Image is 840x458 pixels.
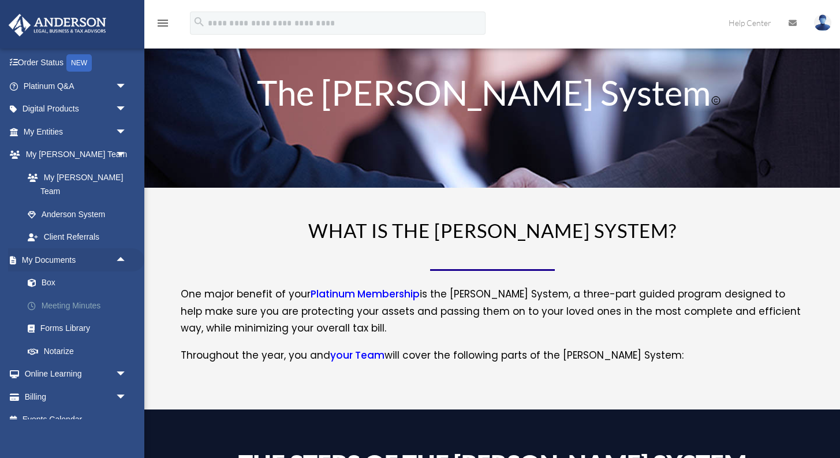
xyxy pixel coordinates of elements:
[156,20,170,30] a: menu
[8,248,144,271] a: My Documentsarrow_drop_up
[16,317,144,340] a: Forms Library
[193,16,206,28] i: search
[814,14,831,31] img: User Pic
[8,75,144,98] a: Platinum Q&Aarrow_drop_down
[181,347,804,364] p: Throughout the year, you and will cover the following parts of the [PERSON_NAME] System:
[66,54,92,72] div: NEW
[308,219,677,242] span: WHAT IS THE [PERSON_NAME] SYSTEM?
[8,51,144,75] a: Order StatusNEW
[214,75,771,116] h1: The [PERSON_NAME] System
[16,294,144,317] a: Meeting Minutes
[8,363,144,386] a: Online Learningarrow_drop_down
[16,166,144,203] a: My [PERSON_NAME] Team
[5,14,110,36] img: Anderson Advisors Platinum Portal
[16,203,139,226] a: Anderson System
[156,16,170,30] i: menu
[115,143,139,167] span: arrow_drop_down
[8,385,144,408] a: Billingarrow_drop_down
[115,363,139,386] span: arrow_drop_down
[330,348,384,368] a: your Team
[115,120,139,144] span: arrow_drop_down
[16,340,144,363] a: Notarize
[115,98,139,121] span: arrow_drop_down
[8,120,144,143] a: My Entitiesarrow_drop_down
[115,385,139,409] span: arrow_drop_down
[8,98,144,121] a: Digital Productsarrow_drop_down
[8,408,144,431] a: Events Calendar
[16,271,144,295] a: Box
[16,226,144,249] a: Client Referrals
[115,75,139,98] span: arrow_drop_down
[115,248,139,272] span: arrow_drop_up
[311,287,420,307] a: Platinum Membership
[181,286,804,347] p: One major benefit of your is the [PERSON_NAME] System, a three-part guided program designed to he...
[8,143,144,166] a: My [PERSON_NAME] Teamarrow_drop_down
